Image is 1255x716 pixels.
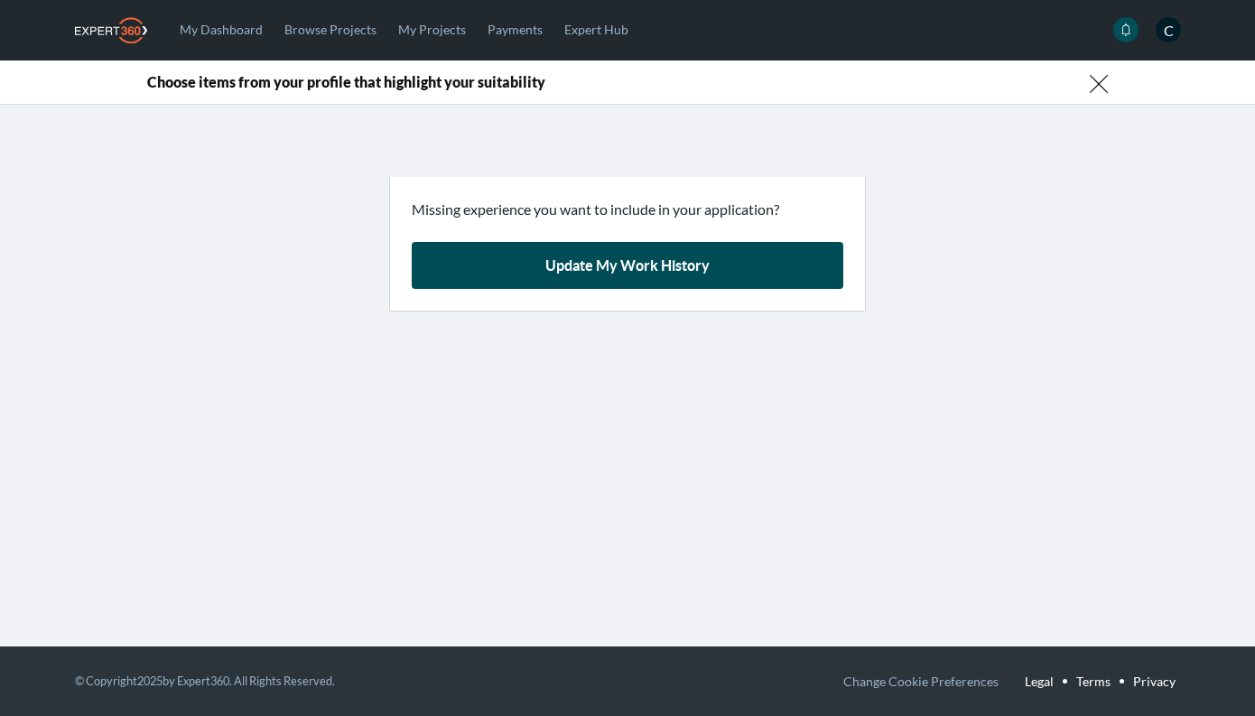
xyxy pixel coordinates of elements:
[1076,669,1111,693] a: Terms
[843,669,999,693] button: Change Cookie Preferences
[75,17,147,43] img: Expert360
[1120,23,1132,36] svg: icon
[1133,669,1176,693] a: Privacy
[75,674,335,688] small: © Copyright 2025 by Expert360. All Rights Reserved.
[1156,17,1181,42] span: C
[147,71,1090,93] h1: Choose items from your profile that highlight your suitability
[412,242,843,289] a: Update My Work History
[1090,75,1108,93] svg: icon
[412,199,843,220] p: Missing experience you want to include in your application?
[1025,669,1054,693] a: Legal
